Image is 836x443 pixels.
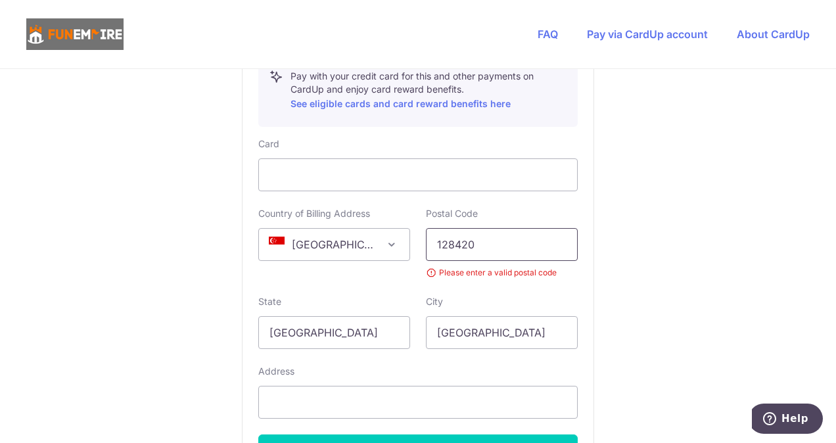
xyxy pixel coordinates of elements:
[426,295,443,308] label: City
[258,228,410,261] span: Singapore
[258,365,294,378] label: Address
[259,229,409,260] span: Singapore
[258,295,281,308] label: State
[290,98,511,109] a: See eligible cards and card reward benefits here
[587,28,708,41] a: Pay via CardUp account
[426,228,578,261] input: Example 123456
[538,28,558,41] a: FAQ
[426,266,578,279] small: Please enter a valid postal code
[258,207,370,220] label: Country of Billing Address
[258,137,279,151] label: Card
[752,404,823,436] iframe: Opens a widget where you can find more information
[290,70,567,112] p: Pay with your credit card for this and other payments on CardUp and enjoy card reward benefits.
[737,28,810,41] a: About CardUp
[426,207,478,220] label: Postal Code
[269,167,567,183] iframe: Secure card payment input frame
